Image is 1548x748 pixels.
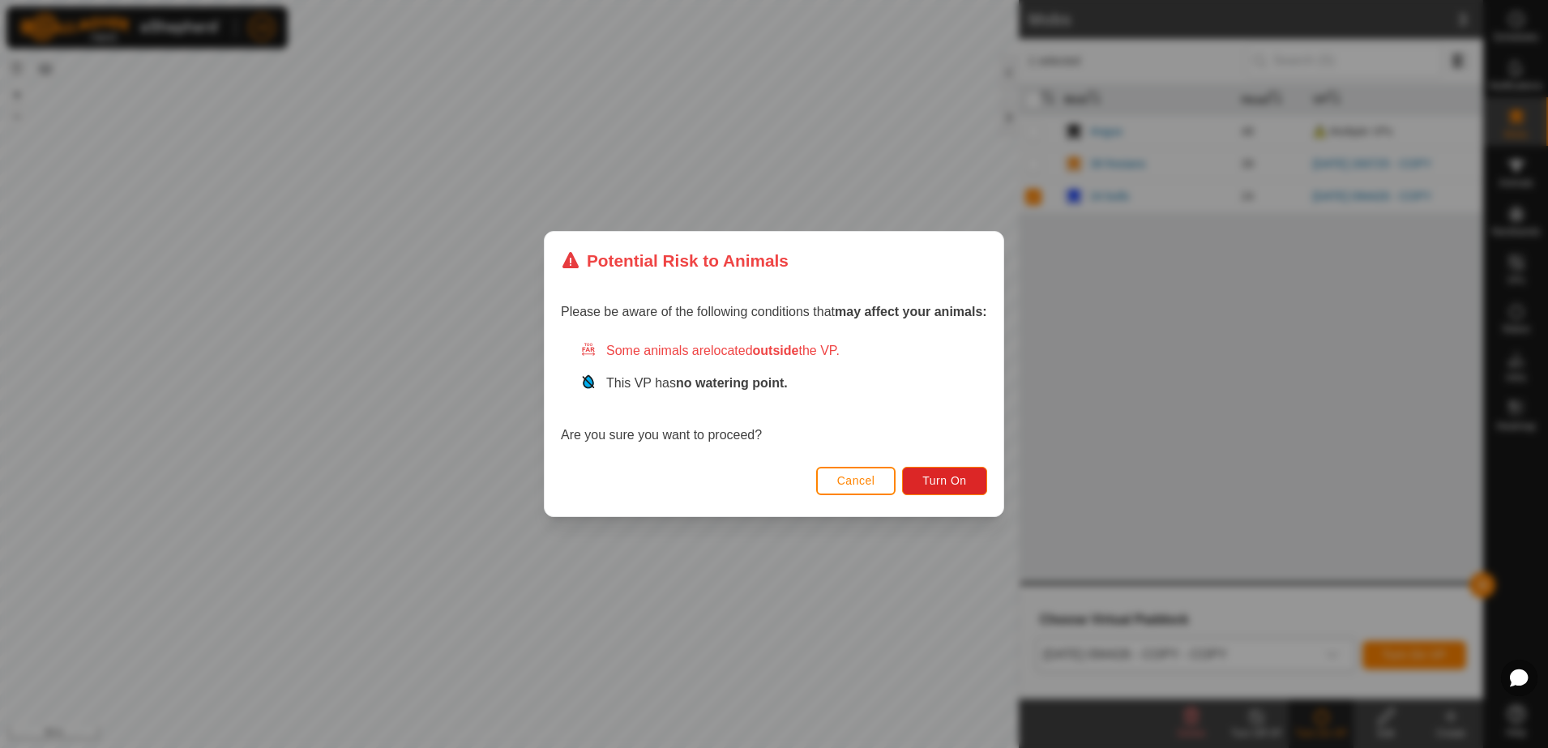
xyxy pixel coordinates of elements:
[903,467,987,495] button: Turn On
[676,376,788,390] strong: no watering point.
[837,474,875,487] span: Cancel
[816,467,896,495] button: Cancel
[561,248,789,273] div: Potential Risk to Animals
[835,305,987,318] strong: may affect your animals:
[580,341,987,361] div: Some animals are
[711,344,840,357] span: located the VP.
[923,474,967,487] span: Turn On
[561,305,987,318] span: Please be aware of the following conditions that
[606,376,788,390] span: This VP has
[561,341,987,445] div: Are you sure you want to proceed?
[753,344,799,357] strong: outside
